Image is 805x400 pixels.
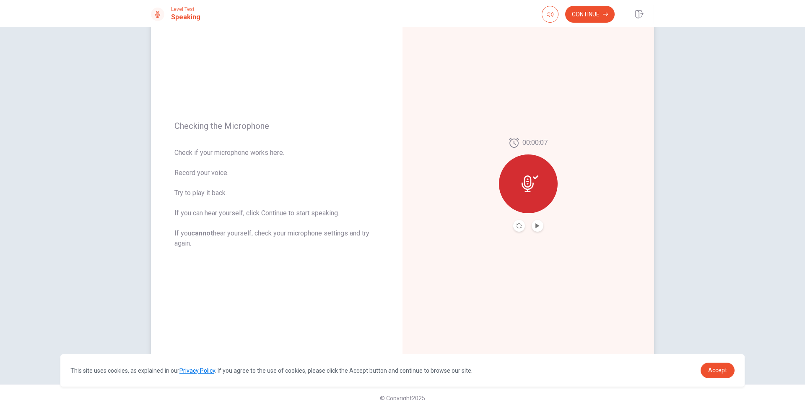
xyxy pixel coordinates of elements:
[174,121,379,131] span: Checking the Microphone
[174,148,379,248] span: Check if your microphone works here. Record your voice. Try to play it back. If you can hear your...
[532,220,543,232] button: Play Audio
[171,12,200,22] h1: Speaking
[565,6,615,23] button: Continue
[522,138,548,148] span: 00:00:07
[513,220,525,232] button: Record Again
[191,229,213,237] u: cannot
[171,6,200,12] span: Level Test
[179,367,215,374] a: Privacy Policy
[708,367,727,374] span: Accept
[70,367,473,374] span: This site uses cookies, as explained in our . If you agree to the use of cookies, please click th...
[60,354,745,387] div: cookieconsent
[701,363,735,378] a: dismiss cookie message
